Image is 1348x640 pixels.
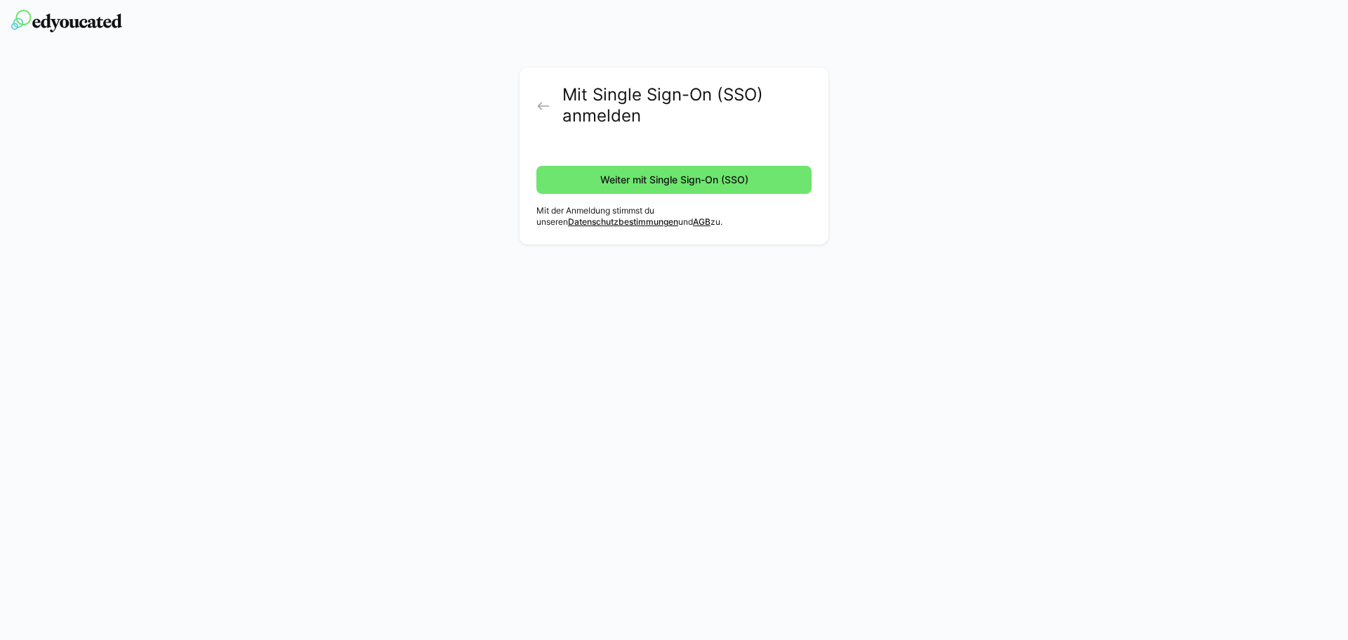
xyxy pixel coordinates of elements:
[693,216,711,227] a: AGB
[562,84,812,126] h2: Mit Single Sign-On (SSO) anmelden
[536,166,812,194] button: Weiter mit Single Sign-On (SSO)
[536,205,812,228] p: Mit der Anmeldung stimmst du unseren und zu.
[11,10,122,32] img: edyoucated
[568,216,678,227] a: Datenschutzbestimmungen
[598,173,751,187] span: Weiter mit Single Sign-On (SSO)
